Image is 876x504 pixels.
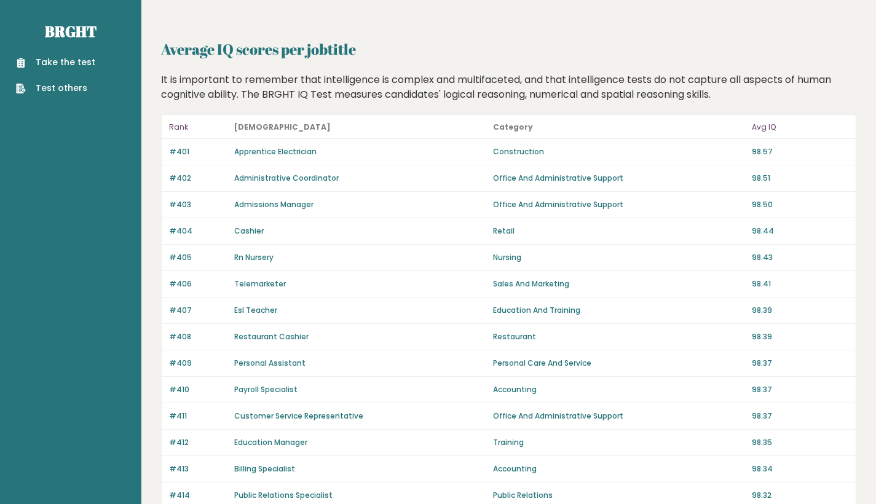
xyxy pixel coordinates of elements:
[752,358,848,369] p: 98.37
[45,22,97,41] a: Brght
[234,173,339,183] a: Administrative Coordinator
[16,82,95,95] a: Test others
[161,38,856,60] h2: Average IQ scores per jobtitle
[234,384,298,395] a: Payroll Specialist
[752,252,848,263] p: 98.43
[169,463,227,474] p: #413
[493,278,744,289] p: Sales And Marketing
[752,411,848,422] p: 98.37
[493,490,744,501] p: Public Relations
[752,463,848,474] p: 98.34
[234,122,331,132] b: [DEMOGRAPHIC_DATA]
[752,437,848,448] p: 98.35
[169,358,227,369] p: #409
[234,199,314,210] a: Admissions Manager
[169,278,227,289] p: #406
[234,305,277,315] a: Esl Teacher
[234,437,307,447] a: Education Manager
[169,384,227,395] p: #410
[169,252,227,263] p: #405
[752,384,848,395] p: 98.37
[169,411,227,422] p: #411
[493,384,744,395] p: Accounting
[493,331,744,342] p: Restaurant
[169,331,227,342] p: #408
[752,331,848,342] p: 98.39
[752,199,848,210] p: 98.50
[169,226,227,237] p: #404
[234,226,264,236] a: Cashier
[493,358,744,369] p: Personal Care And Service
[493,122,533,132] b: Category
[234,252,274,262] a: Rn Nursery
[169,120,227,135] p: Rank
[234,490,333,500] a: Public Relations Specialist
[752,226,848,237] p: 98.44
[493,411,744,422] p: Office And Administrative Support
[157,73,861,102] div: It is important to remember that intelligence is complex and multifaceted, and that intelligence ...
[493,305,744,316] p: Education And Training
[234,278,286,289] a: Telemarketer
[169,490,227,501] p: #414
[234,331,309,342] a: Restaurant Cashier
[493,463,744,474] p: Accounting
[234,463,295,474] a: Billing Specialist
[752,278,848,289] p: 98.41
[493,173,744,184] p: Office And Administrative Support
[493,437,744,448] p: Training
[752,146,848,157] p: 98.57
[169,437,227,448] p: #412
[493,226,744,237] p: Retail
[234,358,306,368] a: Personal Assistant
[493,252,744,263] p: Nursing
[169,305,227,316] p: #407
[752,490,848,501] p: 98.32
[493,146,744,157] p: Construction
[16,56,95,69] a: Take the test
[752,305,848,316] p: 98.39
[169,199,227,210] p: #403
[493,199,744,210] p: Office And Administrative Support
[234,146,317,157] a: Apprentice Electrician
[234,411,363,421] a: Customer Service Representative
[752,120,848,135] p: Avg IQ
[169,173,227,184] p: #402
[169,146,227,157] p: #401
[752,173,848,184] p: 98.51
